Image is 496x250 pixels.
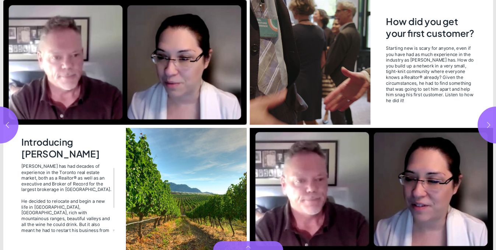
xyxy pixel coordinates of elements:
[386,45,474,103] span: Starting new is scary for anyone, even if you have had as much experience in the industry as [PER...
[21,136,113,159] h2: Introducing [PERSON_NAME]
[21,163,112,192] div: [PERSON_NAME] has had decades of experience in the Toronto real estate market, both as a Realtor®...
[386,15,475,41] h2: How did you get your first customer?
